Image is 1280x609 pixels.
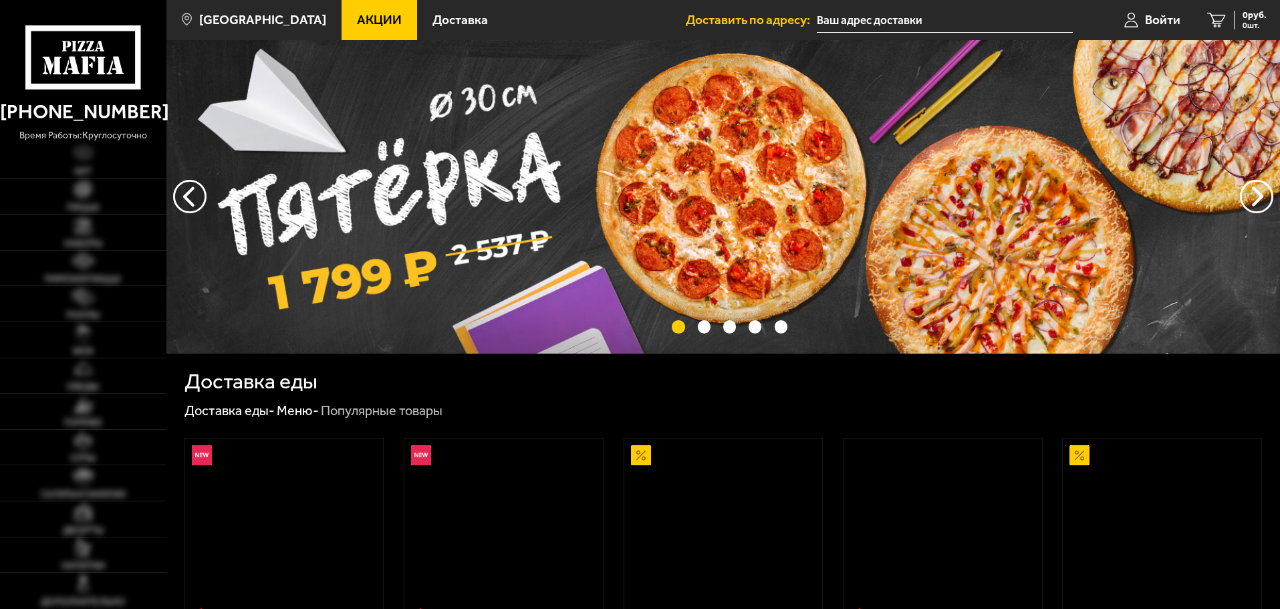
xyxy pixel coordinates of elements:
button: предыдущий [1240,180,1273,213]
span: Доставить по адресу: [686,13,817,26]
span: 0 руб. [1243,11,1267,20]
h1: Доставка еды [184,371,317,392]
span: Супы [70,454,96,463]
a: Доставка еды- [184,402,275,418]
img: Новинка [411,445,431,465]
div: Популярные товары [321,402,442,420]
span: Доставка [432,13,488,26]
span: 0 шт. [1243,21,1267,29]
span: Напитки [61,562,105,571]
span: Акции [357,13,402,26]
button: точки переключения [698,320,711,333]
button: следующий [173,180,207,213]
span: Хит [74,167,92,176]
span: Роллы [67,311,100,320]
span: Десерты [63,526,104,535]
button: точки переключения [749,320,761,333]
span: WOK [73,347,94,356]
img: Акционный [1069,445,1090,465]
img: Новинка [192,445,212,465]
span: Войти [1145,13,1180,26]
a: Меню- [277,402,319,418]
button: точки переключения [723,320,736,333]
img: Акционный [631,445,651,465]
span: Обеды [67,382,99,392]
span: Дополнительно [41,598,125,607]
button: точки переключения [775,320,787,333]
span: Римская пицца [45,275,121,284]
span: Наборы [64,239,102,249]
button: точки переключения [672,320,684,333]
span: [GEOGRAPHIC_DATA] [199,13,326,26]
span: Горячее [64,418,102,428]
input: Ваш адрес доставки [817,8,1073,33]
span: Салаты и закуски [41,490,126,499]
span: Пицца [67,203,100,213]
